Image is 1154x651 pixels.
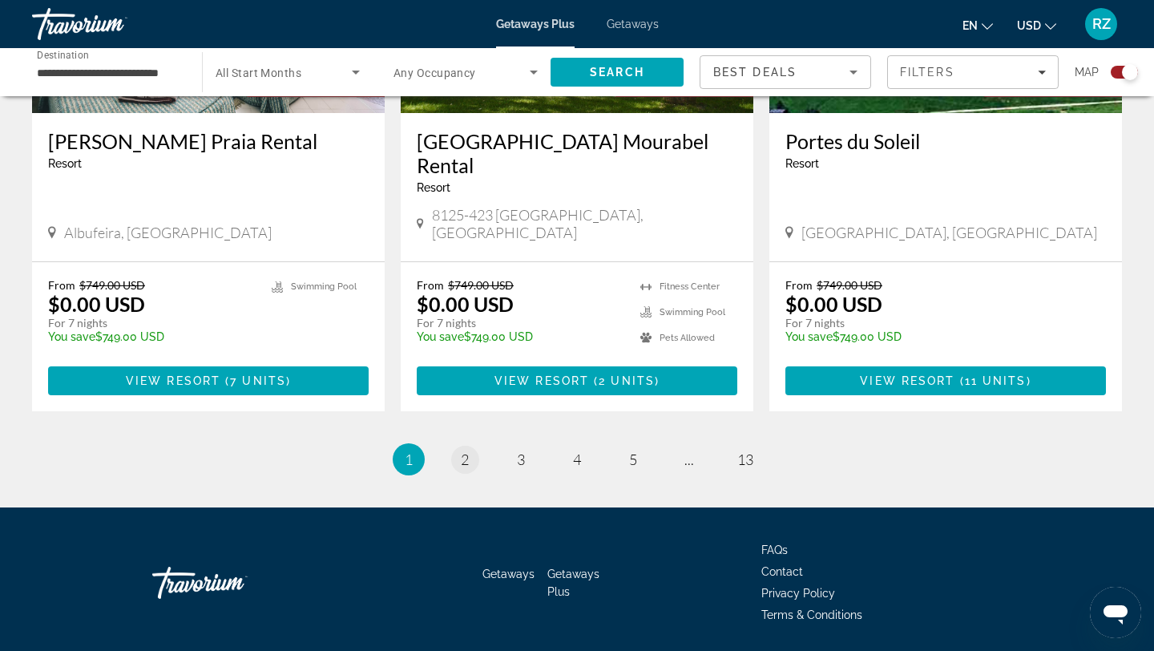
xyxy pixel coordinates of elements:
[417,330,464,343] span: You save
[761,609,862,621] a: Terms & Conditions
[660,333,715,343] span: Pets Allowed
[629,451,637,468] span: 5
[496,18,575,30] a: Getaways Plus
[589,374,660,387] span: ( )
[37,49,89,60] span: Destination
[79,278,145,292] span: $749.00 USD
[965,374,1027,387] span: 11 units
[713,63,857,82] mat-select: Sort by
[607,18,659,30] a: Getaways
[417,366,737,395] button: View Resort(2 units)
[785,292,882,316] p: $0.00 USD
[417,181,450,194] span: Resort
[684,451,694,468] span: ...
[785,366,1106,395] button: View Resort(11 units)
[660,281,720,292] span: Fitness Center
[1092,16,1111,32] span: RZ
[761,544,788,556] a: FAQs
[461,451,469,468] span: 2
[962,19,978,32] span: en
[216,67,301,79] span: All Start Months
[1017,19,1041,32] span: USD
[660,307,725,317] span: Swimming Pool
[737,451,753,468] span: 13
[817,278,882,292] span: $749.00 USD
[482,568,535,580] a: Getaways
[48,316,256,330] p: For 7 nights
[590,66,644,79] span: Search
[551,58,684,87] button: Search
[48,330,95,343] span: You save
[432,206,737,241] span: 8125-423 [GEOGRAPHIC_DATA], [GEOGRAPHIC_DATA]
[417,292,514,316] p: $0.00 USD
[32,3,192,45] a: Travorium
[417,278,444,292] span: From
[152,559,313,607] a: Go Home
[448,278,514,292] span: $749.00 USD
[1017,14,1056,37] button: Change currency
[887,55,1059,89] button: Filters
[37,63,181,83] input: Select destination
[761,565,803,578] a: Contact
[547,568,599,598] a: Getaways Plus
[417,330,624,343] p: $749.00 USD
[393,67,476,79] span: Any Occupancy
[599,374,655,387] span: 2 units
[962,14,993,37] button: Change language
[573,451,581,468] span: 4
[48,129,369,153] a: [PERSON_NAME] Praia Rental
[32,443,1122,475] nav: Pagination
[230,374,286,387] span: 7 units
[417,316,624,330] p: For 7 nights
[785,278,813,292] span: From
[785,129,1106,153] a: Portes du Soleil
[761,587,835,600] a: Privacy Policy
[64,224,272,241] span: Albufeira, [GEOGRAPHIC_DATA]
[801,224,1097,241] span: [GEOGRAPHIC_DATA], [GEOGRAPHIC_DATA]
[954,374,1031,387] span: ( )
[48,330,256,343] p: $749.00 USD
[126,374,220,387] span: View Resort
[405,451,413,468] span: 1
[417,129,737,177] a: [GEOGRAPHIC_DATA] Mourabel Rental
[48,292,145,316] p: $0.00 USD
[860,374,954,387] span: View Resort
[517,451,525,468] span: 3
[713,66,797,79] span: Best Deals
[48,278,75,292] span: From
[785,157,819,170] span: Resort
[48,157,82,170] span: Resort
[220,374,291,387] span: ( )
[1090,587,1141,638] iframe: Button to launch messaging window
[785,330,833,343] span: You save
[48,366,369,395] button: View Resort(7 units)
[785,330,1090,343] p: $749.00 USD
[785,316,1090,330] p: For 7 nights
[900,66,954,79] span: Filters
[1080,7,1122,41] button: User Menu
[1075,61,1099,83] span: Map
[494,374,589,387] span: View Resort
[291,281,357,292] span: Swimming Pool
